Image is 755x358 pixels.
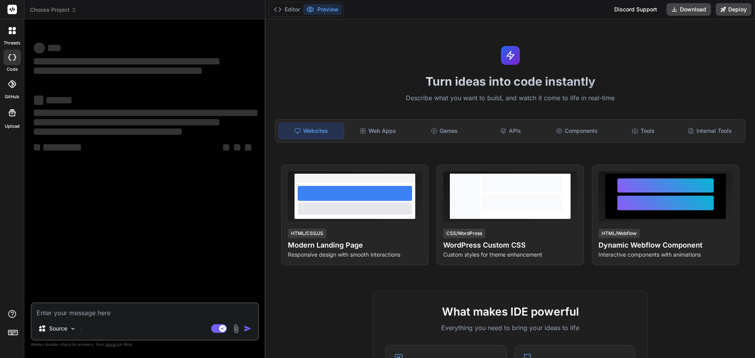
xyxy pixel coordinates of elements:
[70,325,76,332] img: Pick Models
[5,123,20,130] label: Upload
[34,110,258,116] span: ‌
[443,240,577,251] h4: WordPress Custom CSS
[610,3,662,16] div: Discord Support
[46,97,72,103] span: ‌
[30,6,77,14] span: Choose Project
[49,325,67,332] p: Source
[232,324,241,333] img: attachment
[5,94,19,100] label: GitHub
[677,123,742,139] div: Internal Tools
[598,229,640,238] div: HTML/Webflow
[611,123,676,139] div: Tools
[31,341,259,348] p: Always double-check its answers. Your in Bind
[598,251,733,259] p: Interactive components with animations
[48,45,61,51] span: ‌
[412,123,477,139] div: Games
[288,251,422,259] p: Responsive design with smooth interactions
[34,119,219,125] span: ‌
[34,129,182,135] span: ‌
[386,323,635,332] p: Everything you need to bring your ideas to life
[278,123,344,139] div: Websites
[270,93,750,103] p: Describe what you want to build, and watch it come to life in real-time
[288,229,326,238] div: HTML/CSS/JS
[34,58,219,64] span: ‌
[7,66,18,73] label: code
[34,144,40,151] span: ‌
[443,251,577,259] p: Custom styles for theme enhancement
[478,123,543,139] div: APIs
[234,144,240,151] span: ‌
[667,3,711,16] button: Download
[34,68,202,74] span: ‌
[34,95,43,105] span: ‌
[386,303,635,320] h2: What makes IDE powerful
[4,40,20,46] label: threads
[34,42,45,53] span: ‌
[43,144,81,151] span: ‌
[270,74,750,88] h1: Turn ideas into code instantly
[223,144,229,151] span: ‌
[105,342,120,347] span: privacy
[598,240,733,251] h4: Dynamic Webflow Component
[545,123,610,139] div: Components
[716,3,751,16] button: Deploy
[244,325,252,332] img: icon
[288,240,422,251] h4: Modern Landing Page
[271,4,303,15] button: Editor
[443,229,485,238] div: CSS/WordPress
[245,144,251,151] span: ‌
[346,123,411,139] div: Web Apps
[303,4,342,15] button: Preview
